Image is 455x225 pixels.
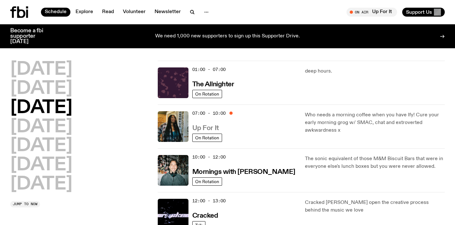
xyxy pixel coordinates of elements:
[72,8,97,17] a: Explore
[192,169,295,175] h3: Mornings with [PERSON_NAME]
[192,81,234,88] h3: The Allnighter
[10,201,40,207] button: Jump to now
[10,137,72,155] button: [DATE]
[192,154,226,160] span: 10:00 - 12:00
[406,9,432,15] span: Support Us
[305,111,445,134] p: Who needs a morning coffee when you have Ify! Cure your early morning grog w/ SMAC, chat and extr...
[192,177,222,186] a: On Rotation
[10,28,51,44] h3: Become a fbi supporter [DATE]
[347,8,397,17] button: On AirUp For It
[192,124,219,132] a: Up For It
[192,90,222,98] a: On Rotation
[305,155,445,170] p: The sonic equivalent of those M&M Biscuit Bars that were in everyone else's lunch boxes but you w...
[10,118,72,136] button: [DATE]
[10,156,72,174] button: [DATE]
[10,80,72,98] button: [DATE]
[10,99,72,117] button: [DATE]
[158,155,188,186] img: Radio presenter Ben Hansen sits in front of a wall of photos and an fbi radio sign. Film photo. B...
[158,111,188,142] img: Ify - a Brown Skin girl with black braided twists, looking up to the side with her tongue stickin...
[192,80,234,88] a: The Allnighter
[119,8,149,17] a: Volunteer
[192,66,226,73] span: 01:00 - 07:00
[98,8,118,17] a: Read
[195,91,219,96] span: On Rotation
[195,135,219,140] span: On Rotation
[192,198,226,204] span: 12:00 - 13:00
[41,8,70,17] a: Schedule
[192,134,222,142] a: On Rotation
[155,34,300,39] p: We need 1,000 new supporters to sign up this Supporter Drive.
[402,8,445,17] button: Support Us
[192,125,219,132] h3: Up For It
[10,175,72,193] button: [DATE]
[192,213,218,219] h3: Cracked
[13,202,37,206] span: Jump to now
[192,211,218,219] a: Cracked
[195,179,219,184] span: On Rotation
[151,8,185,17] a: Newsletter
[305,67,445,75] p: deep hours.
[192,167,295,175] a: Mornings with [PERSON_NAME]
[10,61,72,79] button: [DATE]
[192,110,226,116] span: 07:00 - 10:00
[305,199,445,214] p: Cracked [PERSON_NAME] open the creative process behind the music we love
